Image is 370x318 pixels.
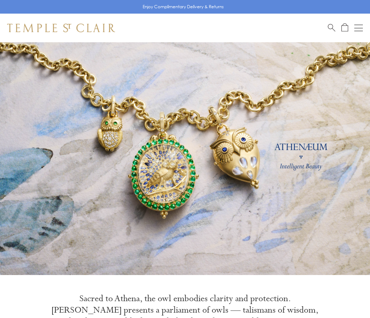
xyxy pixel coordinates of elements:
img: Temple St. Clair [7,24,115,32]
button: Open navigation [354,24,363,32]
p: Enjoy Complimentary Delivery & Returns [143,3,224,10]
a: Search [328,23,335,32]
a: Open Shopping Bag [341,23,348,32]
